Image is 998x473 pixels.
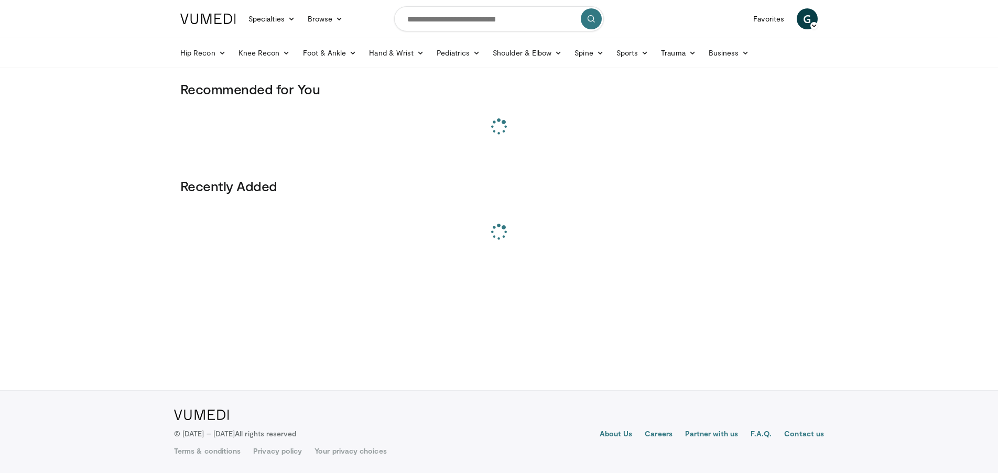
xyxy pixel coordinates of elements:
a: G [797,8,818,29]
a: Contact us [784,428,824,441]
a: Hand & Wrist [363,42,430,63]
a: Knee Recon [232,42,297,63]
a: Sports [610,42,655,63]
a: About Us [600,428,633,441]
a: Favorites [747,8,790,29]
a: Partner with us [685,428,738,441]
a: Spine [568,42,610,63]
a: Shoulder & Elbow [486,42,568,63]
h3: Recommended for You [180,81,818,97]
span: All rights reserved [235,429,296,438]
a: Pediatrics [430,42,486,63]
a: Careers [645,428,672,441]
a: Foot & Ankle [297,42,363,63]
a: Specialties [242,8,301,29]
a: F.A.Q. [751,428,772,441]
a: Your privacy choices [314,446,386,456]
a: Browse [301,8,350,29]
a: Business [702,42,756,63]
img: VuMedi Logo [180,14,236,24]
h3: Recently Added [180,178,818,194]
p: © [DATE] – [DATE] [174,428,297,439]
a: Terms & conditions [174,446,241,456]
img: VuMedi Logo [174,410,229,420]
input: Search topics, interventions [394,6,604,31]
a: Hip Recon [174,42,232,63]
a: Privacy policy [253,446,302,456]
a: Trauma [655,42,702,63]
